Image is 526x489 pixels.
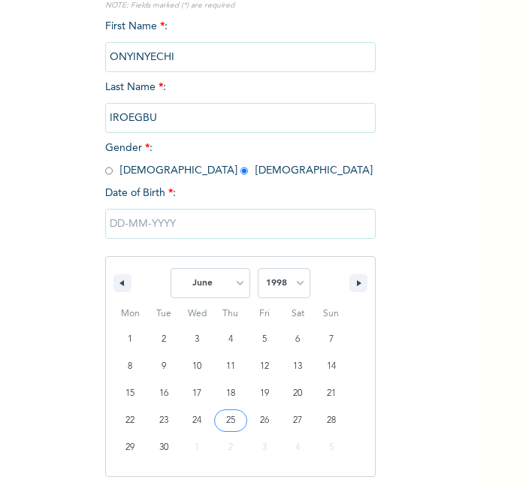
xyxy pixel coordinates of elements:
[113,434,147,461] button: 29
[226,353,235,380] span: 11
[314,353,348,380] button: 14
[192,353,201,380] span: 10
[180,380,214,407] button: 17
[180,407,214,434] button: 24
[105,143,373,176] span: Gender : [DEMOGRAPHIC_DATA] [DEMOGRAPHIC_DATA]
[226,407,235,434] span: 25
[159,380,168,407] span: 16
[281,353,315,380] button: 13
[327,380,336,407] span: 21
[113,326,147,353] button: 1
[247,326,281,353] button: 5
[159,407,168,434] span: 23
[128,326,132,353] span: 1
[180,353,214,380] button: 10
[214,353,248,380] button: 11
[247,407,281,434] button: 26
[228,326,233,353] span: 4
[314,326,348,353] button: 7
[281,380,315,407] button: 20
[226,380,235,407] span: 18
[295,326,300,353] span: 6
[260,407,269,434] span: 26
[113,353,147,380] button: 8
[314,302,348,326] span: Sun
[281,302,315,326] span: Sat
[113,380,147,407] button: 15
[247,380,281,407] button: 19
[293,353,302,380] span: 13
[125,380,135,407] span: 15
[147,353,181,380] button: 9
[147,326,181,353] button: 2
[214,380,248,407] button: 18
[214,302,248,326] span: Thu
[314,407,348,434] button: 28
[162,353,166,380] span: 9
[293,407,302,434] span: 27
[105,103,376,133] input: Enter your last name
[113,407,147,434] button: 22
[125,407,135,434] span: 22
[195,326,199,353] span: 3
[147,434,181,461] button: 30
[125,434,135,461] span: 29
[180,302,214,326] span: Wed
[147,380,181,407] button: 16
[262,326,267,353] span: 5
[260,353,269,380] span: 12
[159,434,168,461] span: 30
[192,380,201,407] span: 17
[105,21,376,62] span: First Name :
[281,407,315,434] button: 27
[192,407,201,434] span: 24
[147,302,181,326] span: Tue
[180,326,214,353] button: 3
[293,380,302,407] span: 20
[281,326,315,353] button: 6
[247,353,281,380] button: 12
[105,209,376,239] input: DD-MM-YYYY
[105,42,376,72] input: Enter your first name
[147,407,181,434] button: 23
[105,186,176,201] span: Date of Birth :
[314,380,348,407] button: 21
[113,302,147,326] span: Mon
[327,353,336,380] span: 14
[162,326,166,353] span: 2
[327,407,336,434] span: 28
[214,326,248,353] button: 4
[128,353,132,380] span: 8
[247,302,281,326] span: Fri
[329,326,334,353] span: 7
[214,407,248,434] button: 25
[105,82,376,123] span: Last Name :
[260,380,269,407] span: 19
